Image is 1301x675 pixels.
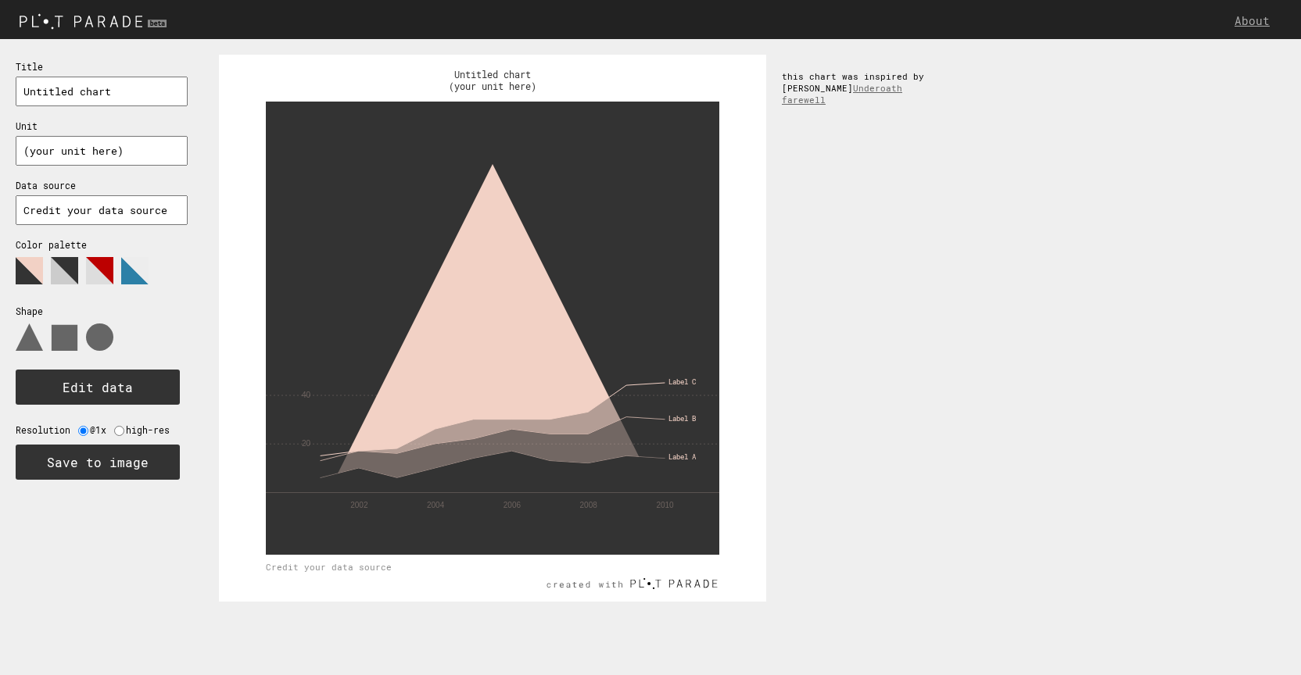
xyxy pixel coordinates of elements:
[126,424,177,436] label: high-res
[16,370,180,405] button: Edit data
[90,424,114,436] label: @1x
[766,55,954,121] div: this chart was inspired by [PERSON_NAME]
[782,82,902,105] a: Underoath farewell
[504,501,521,509] tspan: 2006
[668,452,697,461] tspan: Label A
[350,501,368,509] tspan: 2002
[668,377,696,386] tspan: Label C
[16,239,188,251] p: Color palette
[302,439,311,448] tspan: 20
[16,61,188,73] p: Title
[16,120,188,132] p: Unit
[302,391,311,399] tspan: 40
[668,414,696,423] tspan: Label B
[427,501,445,509] tspan: 2004
[1235,13,1278,28] a: About
[16,180,188,191] p: Data source
[580,501,598,509] tspan: 2008
[449,80,536,92] text: (your unit here)
[16,445,180,480] button: Save to image
[656,501,674,509] tspan: 2010
[454,68,531,80] text: Untitled chart
[16,424,78,436] label: Resolution
[266,561,392,573] text: Credit your data source
[16,305,188,317] p: Shape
